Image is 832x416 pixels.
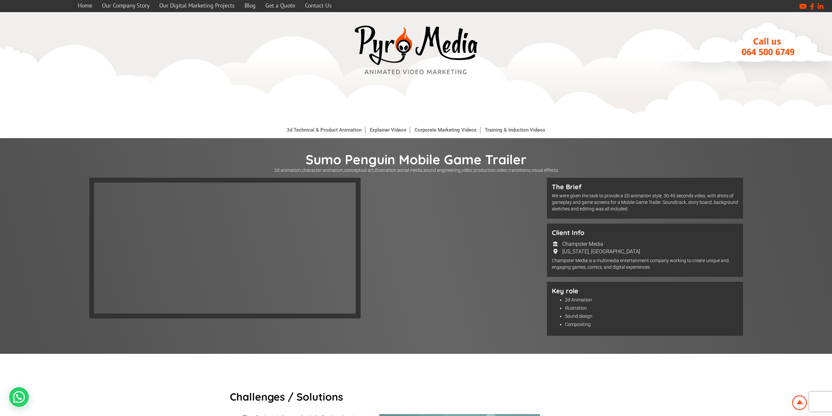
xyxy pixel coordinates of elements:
a: video marketing media company westville durban logo [351,22,482,80]
a: conceptual art [344,168,374,173]
h1: Sumo Penguin Mobile Game Trailer [89,151,743,168]
h5: Key role [552,287,738,295]
a: visual effects [531,168,558,173]
a: social media [397,168,422,173]
a: sound engineering [423,168,461,173]
p: Champster Media is a multimedia entertainment company working to create unique and engaging games... [552,257,738,270]
li: Compositing [565,321,738,328]
a: Corporate Marketing Videos [411,127,480,133]
td: [US_STATE], [GEOGRAPHIC_DATA] [562,248,640,255]
h5: The Brief [552,183,738,191]
li: Sound design [565,313,738,319]
li: 2d Animation [565,297,738,303]
a: illustration [375,168,396,173]
p: , , , , , , , , [89,168,743,173]
a: Explainer Videos [366,127,410,133]
h6: Challenges / Solutions [230,391,364,402]
img: Animation Studio South Africa [791,394,808,411]
a: video production [462,168,496,173]
img: video marketing media company westville durban logo [351,22,482,79]
td: Champster Media [562,241,640,247]
a: character animation [302,168,343,173]
a: 2d animation [274,168,301,173]
li: Illustration [565,305,738,311]
a: Training & Induction Videos [482,127,549,133]
a: 3d Technical & Product Animation [283,127,365,133]
p: We were given the task to provide a 2D animation style, 30-45 seconds video, with shots of gamepl... [552,192,738,212]
h5: Client Info [552,228,738,237]
a: video transitions [497,168,530,173]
